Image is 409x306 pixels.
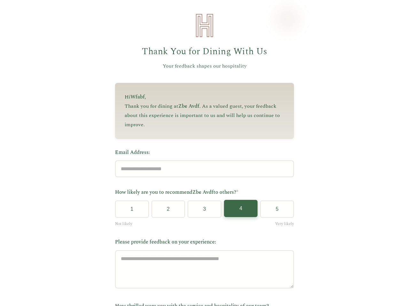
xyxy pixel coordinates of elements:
button: 1 [115,200,149,218]
label: How likely are you to recommend to others? [115,188,294,197]
span: Not likely [115,221,132,227]
button: 3 [188,200,221,218]
span: Zbe Avdf [192,188,213,196]
button: 5 [260,200,294,218]
span: Zbe Avdf [178,102,199,110]
button: 2 [151,200,185,218]
button: 4 [224,200,258,217]
span: Wfabf [130,93,145,101]
p: Thank you for dining at . As a valued guest, your feedback about this experience is important to ... [125,102,284,129]
p: Hi , [125,92,284,102]
label: Please provide feedback on your experience: [115,238,294,246]
h1: Thank You for Dining With Us [115,45,294,59]
span: Very likely [275,221,294,227]
p: Your feedback shapes our hospitality [115,62,294,70]
img: Heirloom Hospitality Logo [192,13,217,38]
label: Email Address: [115,149,294,157]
